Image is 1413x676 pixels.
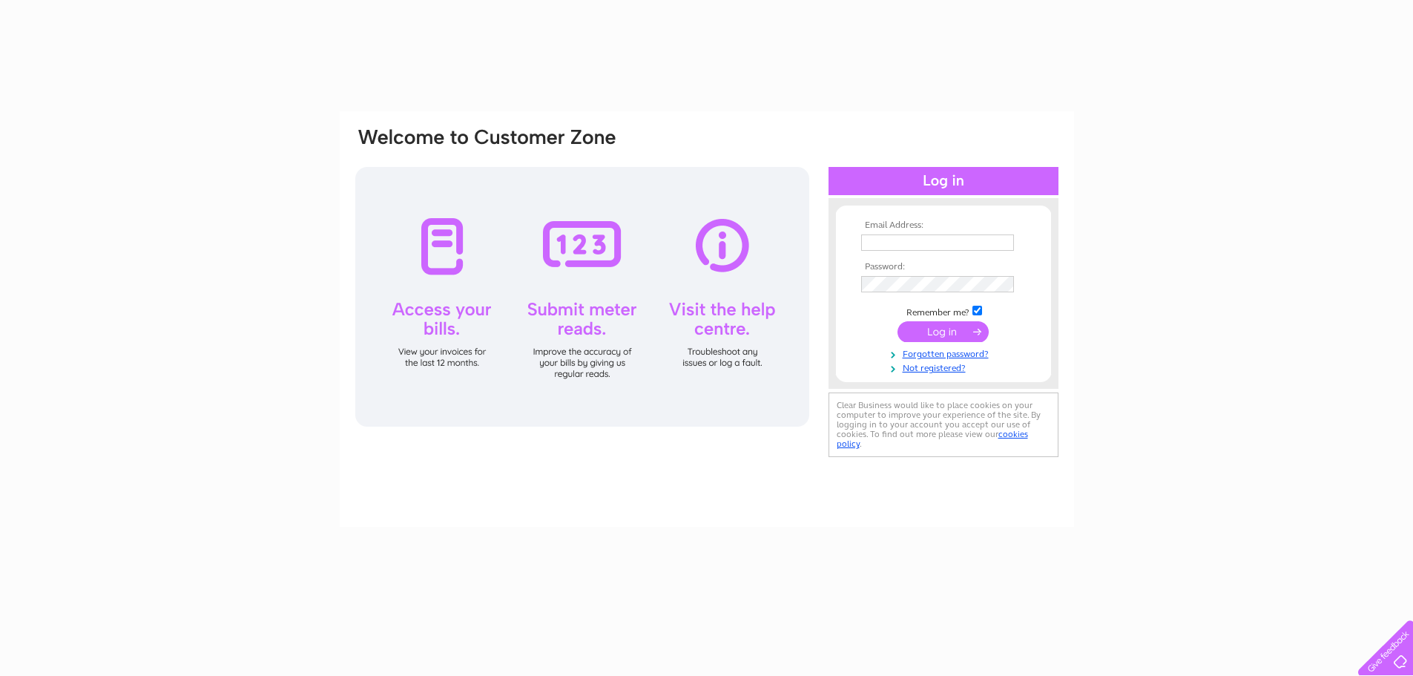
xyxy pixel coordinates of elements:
th: Email Address: [857,220,1030,231]
td: Remember me? [857,303,1030,318]
div: Clear Business would like to place cookies on your computer to improve your experience of the sit... [829,393,1058,457]
input: Submit [897,321,989,342]
a: Not registered? [861,360,1030,374]
th: Password: [857,262,1030,272]
a: Forgotten password? [861,346,1030,360]
a: cookies policy [837,429,1028,449]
